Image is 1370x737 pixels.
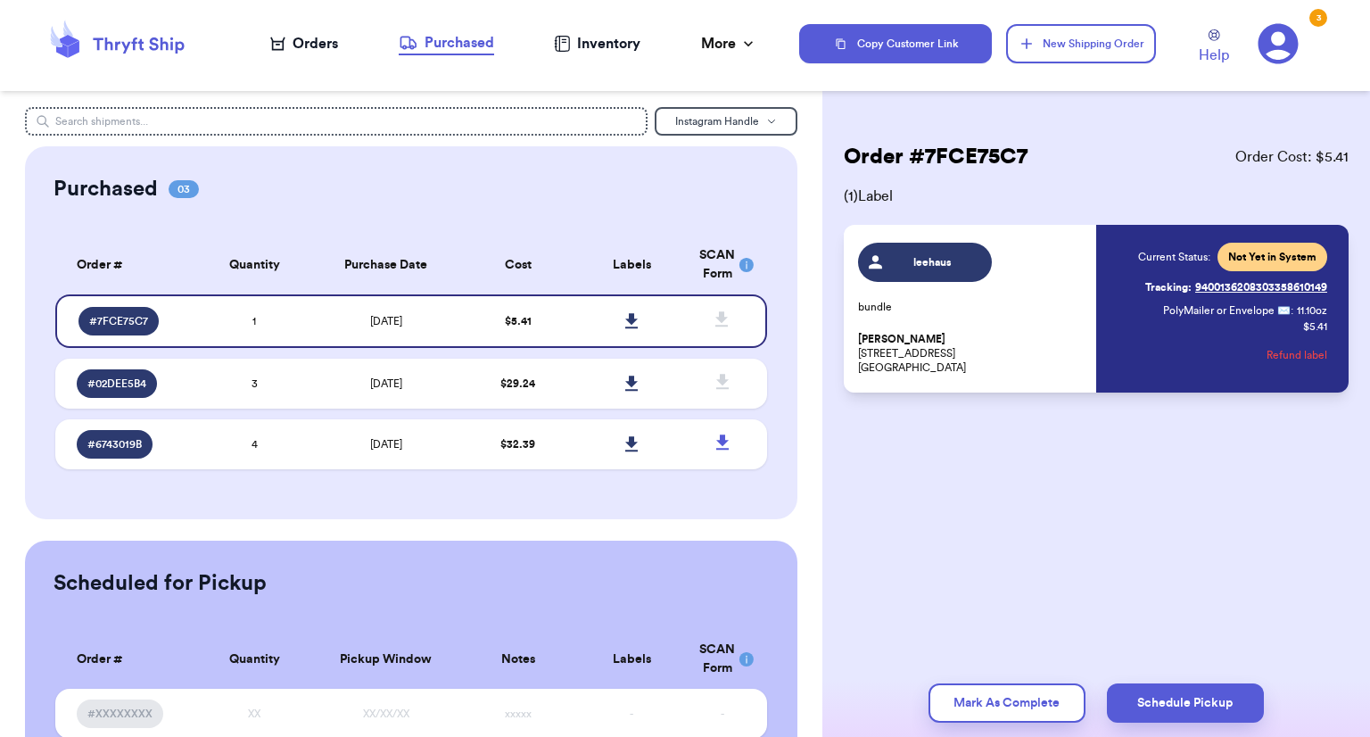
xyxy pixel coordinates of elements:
th: Order # [55,236,198,294]
span: #XXXXXXXX [87,707,153,721]
span: # 02DEE5B4 [87,377,146,391]
div: Purchased [399,32,494,54]
span: Tracking: [1145,280,1192,294]
span: [DATE] [370,316,402,327]
span: Current Status: [1138,250,1210,264]
p: bundle [858,300,1085,314]
a: Purchased [399,32,494,55]
span: [DATE] [370,439,402,450]
span: XX/XX/XX [363,708,409,719]
h2: Purchased [54,175,158,203]
span: Order Cost: $ 5.41 [1235,146,1349,168]
p: [STREET_ADDRESS] [GEOGRAPHIC_DATA] [858,332,1085,375]
p: $ 5.41 [1303,319,1327,334]
th: Quantity [197,630,311,689]
span: 4 [252,439,258,450]
a: Orders [270,33,338,54]
a: 3 [1258,23,1299,64]
div: 3 [1309,9,1327,27]
span: ( 1 ) Label [844,186,1349,207]
a: Tracking:9400136208303358610149 [1145,273,1327,302]
span: Instagram Handle [675,116,759,127]
button: New Shipping Order [1006,24,1156,63]
span: : [1291,303,1293,318]
h2: Scheduled for Pickup [54,569,267,598]
th: Cost [461,236,575,294]
span: [DATE] [370,378,402,389]
button: Refund label [1267,335,1327,375]
span: - [630,708,633,719]
div: More [701,33,757,54]
th: Quantity [197,236,311,294]
th: Pickup Window [311,630,461,689]
span: $ 29.24 [500,378,535,389]
span: xxxxx [505,708,532,719]
span: - [721,708,724,719]
th: Purchase Date [311,236,461,294]
th: Labels [574,630,689,689]
span: PolyMailer or Envelope ✉️ [1163,305,1291,316]
button: Copy Customer Link [799,24,992,63]
span: [PERSON_NAME] [858,333,945,346]
h2: Order # 7FCE75C7 [844,143,1027,171]
span: Not Yet in System [1228,250,1316,264]
div: SCAN Form [699,641,746,678]
button: Instagram Handle [655,107,797,136]
th: Order # [55,630,198,689]
input: Search shipments... [25,107,648,136]
span: # 6743019B [87,437,142,451]
button: Mark As Complete [928,683,1085,723]
span: $ 32.39 [500,439,535,450]
a: Help [1199,29,1229,66]
th: Labels [574,236,689,294]
span: 3 [252,378,258,389]
span: 11.10 oz [1297,303,1327,318]
span: $ 5.41 [505,316,532,327]
span: leehaus [890,255,975,269]
span: 03 [169,180,199,198]
a: Inventory [554,33,640,54]
div: SCAN Form [699,246,746,284]
span: XX [248,708,260,719]
span: # 7FCE75C7 [89,314,148,328]
span: Help [1199,45,1229,66]
span: 1 [252,316,256,327]
button: Schedule Pickup [1107,683,1264,723]
th: Notes [461,630,575,689]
